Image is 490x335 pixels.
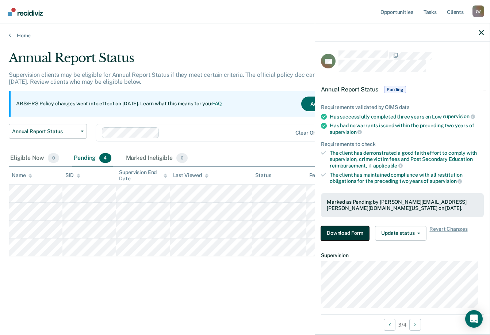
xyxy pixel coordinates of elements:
[9,71,376,85] p: Supervision clients may be eligible for Annual Report Status if they meet certain criteria. The o...
[176,153,188,163] span: 0
[301,97,371,111] button: Acknowledge & Close
[429,226,467,241] span: Revert Changes
[330,113,484,120] div: Has successfully completed three years on Low
[384,319,395,331] button: Previous Opportunity
[409,319,421,331] button: Next Opportunity
[309,172,343,178] div: Pending for
[375,226,426,241] button: Update status
[173,172,208,178] div: Last Viewed
[9,32,481,39] a: Home
[321,226,369,241] button: Download Form
[255,172,271,178] div: Status
[125,150,190,166] div: Marked Ineligible
[72,150,112,166] div: Pending
[472,5,484,17] div: J W
[321,226,372,241] a: Navigate to form link
[12,128,78,135] span: Annual Report Status
[315,78,490,101] div: Annual Report StatusPending
[212,101,222,106] a: FAQ
[315,315,490,334] div: 3 / 4
[472,5,484,17] button: Profile dropdown button
[327,199,478,211] div: Marked as Pending by [PERSON_NAME][EMAIL_ADDRESS][PERSON_NAME][DOMAIN_NAME][US_STATE] on [DATE].
[16,100,222,108] p: ARS/ERS Policy changes went into effect on [DATE]. Learn what this means for you:
[384,86,406,93] span: Pending
[465,310,483,328] div: Open Intercom Messenger
[330,172,484,184] div: The client has maintained compliance with all restitution obligations for the preceding two years of
[373,163,403,169] span: applicable
[8,8,43,16] img: Recidiviz
[9,50,376,71] div: Annual Report Status
[321,141,484,147] div: Requirements to check
[443,113,475,119] span: supervision
[9,150,61,166] div: Eligible Now
[321,252,484,259] dt: Supervision
[48,153,59,163] span: 0
[119,169,167,182] div: Supervision End Date
[330,123,484,135] div: Has had no warrants issued within the preceding two years of
[99,153,111,163] span: 4
[321,86,378,93] span: Annual Report Status
[295,130,329,136] div: Clear officers
[330,129,362,135] span: supervision
[430,178,462,184] span: supervision
[330,150,484,169] div: The client has demonstrated a good faith effort to comply with supervision, crime victim fees and...
[12,172,32,178] div: Name
[321,104,484,110] div: Requirements validated by OIMS data
[65,172,80,178] div: SID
